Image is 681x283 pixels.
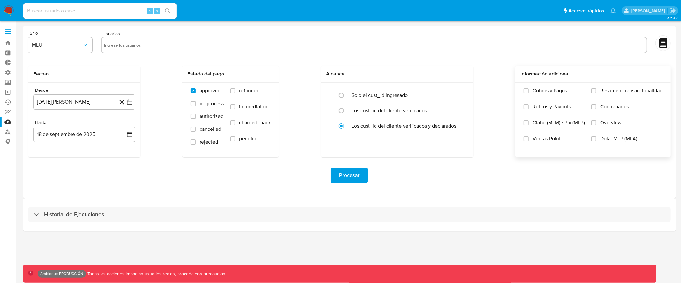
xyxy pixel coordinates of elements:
input: Buscar usuario o caso... [23,7,177,15]
span: Accesos rápidos [568,7,604,14]
p: Ambiente: PRODUCCIÓN [40,272,83,275]
a: Salir [670,7,676,14]
a: Notificaciones [610,8,616,13]
span: ⌥ [148,8,152,14]
p: Todas las acciones impactan usuarios reales, proceda con precaución. [86,271,226,277]
button: search-icon [161,6,174,15]
p: diego.assum@mercadolibre.com [631,8,667,14]
span: s [156,8,158,14]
